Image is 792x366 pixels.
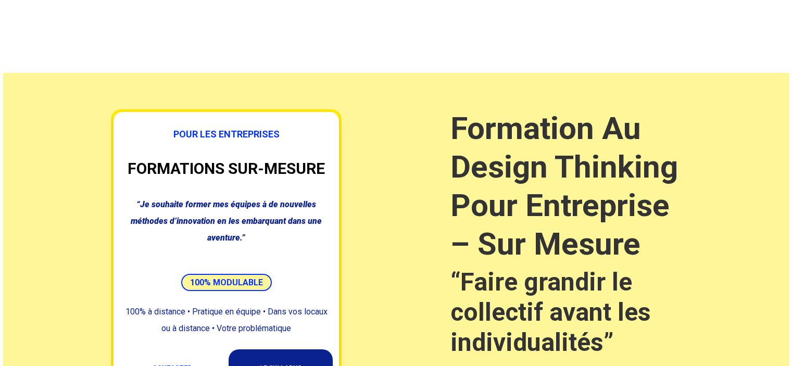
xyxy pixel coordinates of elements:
[450,109,681,263] h1: Formation au Design Thinking pour entreprise – Sur mesure
[125,307,328,333] span: 100% à distance • Pratique en équipe • Dans vos locaux ou à distance • Votre problématique
[181,274,272,291] span: 100% MODULABLE
[131,199,322,243] span: “Je souhaite former mes équipes à de nouvelles méthodes d’innovation en les embarquant dans une a...
[173,129,280,140] span: POUR LES ENTREPRISES
[450,267,681,358] h2: “Faire grandir le collectif avant les individualités”
[128,159,325,178] span: FORMATIONS SUR-MESURE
